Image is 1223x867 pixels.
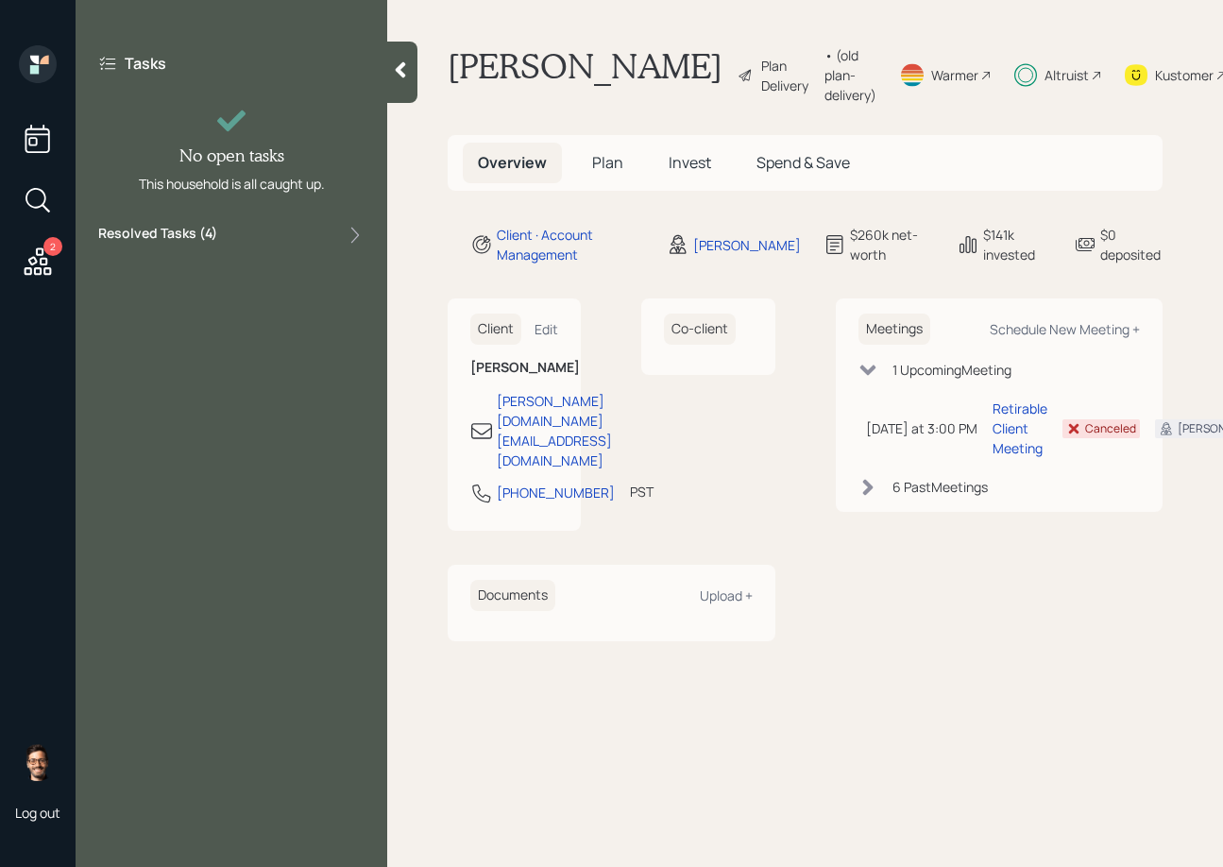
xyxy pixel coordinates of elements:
h1: [PERSON_NAME] [448,45,722,105]
div: $260k net-worth [850,225,933,264]
div: Retirable Client Meeting [993,399,1047,458]
div: [PERSON_NAME][DOMAIN_NAME][EMAIL_ADDRESS][DOMAIN_NAME] [497,391,612,470]
div: PST [630,482,654,501]
div: [PERSON_NAME] [693,235,801,255]
h6: Meetings [858,314,930,345]
span: Overview [478,152,547,173]
label: Resolved Tasks ( 4 ) [98,224,217,246]
div: [PHONE_NUMBER] [497,483,615,502]
h6: [PERSON_NAME] [470,360,558,376]
label: Tasks [125,53,166,74]
div: Edit [535,320,558,338]
h4: No open tasks [179,145,284,166]
div: Warmer [931,65,978,85]
div: Canceled [1085,420,1136,437]
div: Schedule New Meeting + [990,320,1140,338]
div: [DATE] at 3:00 PM [866,418,977,438]
img: sami-boghos-headshot.png [19,743,57,781]
h6: Co-client [664,314,736,345]
div: 2 [43,237,62,256]
div: $141k invested [983,225,1051,264]
div: • (old plan-delivery) [824,45,876,105]
div: Client · Account Management [497,225,644,264]
span: Invest [669,152,711,173]
h6: Documents [470,580,555,611]
div: Kustomer [1155,65,1214,85]
div: Plan Delivery [761,56,815,95]
div: $0 deposited [1100,225,1163,264]
span: Spend & Save [756,152,850,173]
span: Plan [592,152,623,173]
div: Upload + [700,586,753,604]
div: 6 Past Meeting s [892,477,988,497]
div: Log out [15,804,60,822]
div: 1 Upcoming Meeting [892,360,1011,380]
div: This household is all caught up. [139,174,325,194]
div: Altruist [1045,65,1089,85]
h6: Client [470,314,521,345]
